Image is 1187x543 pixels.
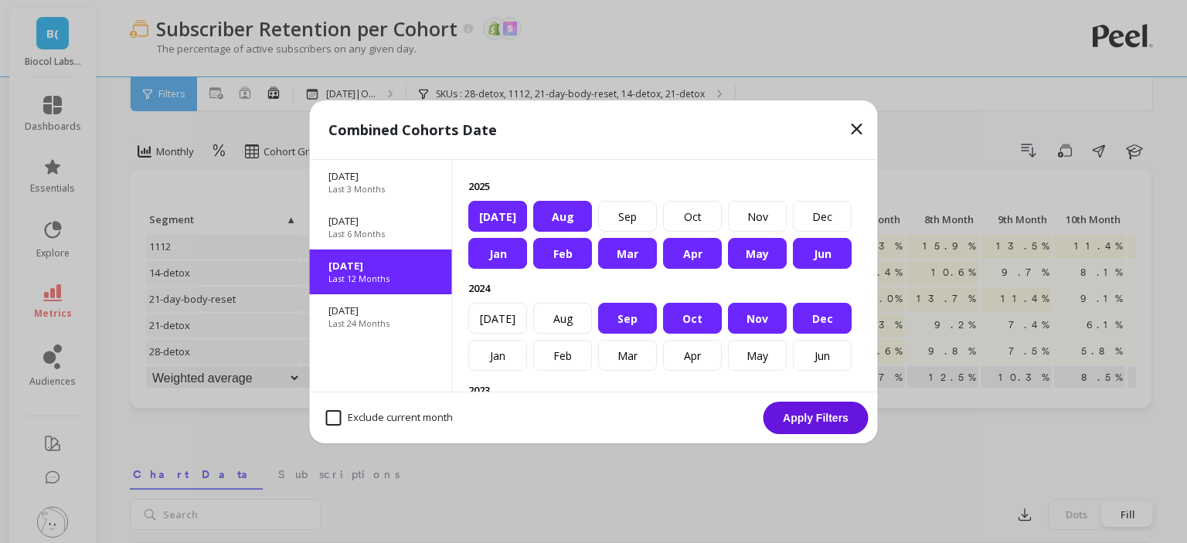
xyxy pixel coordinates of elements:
button: Apply Filters [764,402,869,434]
div: May [728,340,787,371]
p: Last 12 Months [328,273,389,285]
p: [DATE] [328,259,434,273]
div: Mar [598,238,657,269]
div: Oct [663,201,722,232]
div: May [728,238,787,269]
div: Feb [533,340,592,371]
p: [DATE] [328,304,434,317]
div: Dec [793,201,852,232]
div: Aug [533,303,592,334]
div: Jun [793,340,852,371]
div: Jun [793,238,852,269]
p: Last 24 Months [328,317,389,330]
p: 2024 [468,281,862,295]
p: 2023 [468,383,862,397]
p: Combined Cohorts Date [328,119,497,141]
div: Feb [533,238,592,269]
div: [DATE] [468,201,527,232]
div: [DATE] [468,303,527,334]
div: Aug [533,201,592,232]
div: Sep [598,303,657,334]
div: Nov [728,201,787,232]
p: Last 3 Months [328,183,385,195]
div: Dec [793,303,852,334]
div: Jan [468,340,527,371]
div: Nov [728,303,787,334]
div: Apr [663,238,722,269]
div: Oct [663,303,722,334]
p: Last 6 Months [328,228,385,240]
p: [DATE] [328,214,434,228]
p: [DATE] [328,169,434,183]
span: Exclude current month [326,410,453,426]
p: 2025 [468,179,862,193]
div: Apr [663,340,722,371]
div: Jan [468,238,527,269]
div: Sep [598,201,657,232]
div: Mar [598,340,657,371]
